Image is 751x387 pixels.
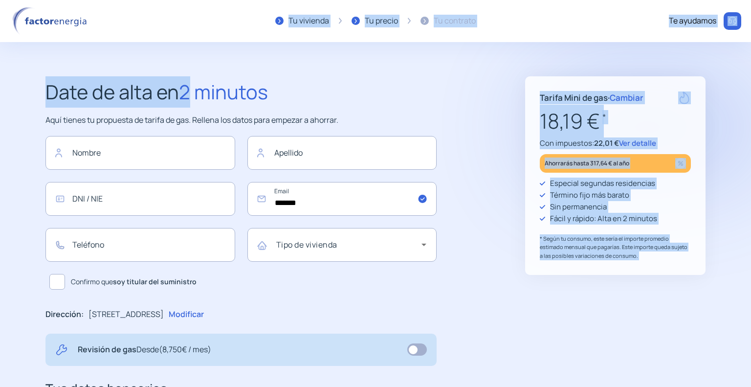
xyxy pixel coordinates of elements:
div: Tu vivienda [288,15,329,27]
p: Dirección: [45,308,84,321]
p: Sin permanencia [550,201,607,213]
p: Fácil y rápido: Alta en 2 minutos [550,213,657,225]
div: Tu precio [365,15,398,27]
b: soy titular del suministro [113,277,197,286]
div: Te ayudamos [669,15,716,27]
span: Ver detalle [619,138,656,148]
span: Confirmo que [71,276,197,287]
span: Desde (8,750€ / mes) [136,344,211,355]
mat-label: Tipo de vivienda [276,239,337,250]
h2: Date de alta en [45,76,437,108]
img: rate-G.svg [678,91,691,104]
span: 22,01 € [594,138,619,148]
img: logo factor [10,7,93,35]
p: Modificar [169,308,204,321]
p: Aquí tienes tu propuesta de tarifa de gas. Rellena los datos para empezar a ahorrar. [45,114,437,127]
span: 2 minutos [179,78,268,105]
span: Cambiar [610,92,643,103]
p: Especial segundas residencias [550,178,655,189]
p: Ahorrarás hasta 317,64 € al año [545,158,629,169]
div: Tu contrato [434,15,476,27]
p: Revisión de gas [78,343,211,356]
img: llamar [728,16,737,26]
p: [STREET_ADDRESS] [88,308,164,321]
img: tool.svg [55,343,68,356]
p: 18,19 € [540,105,691,137]
p: * Según tu consumo, este sería el importe promedio estimado mensual que pagarías. Este importe qu... [540,234,691,260]
p: Término fijo más barato [550,189,629,201]
p: Tarifa Mini de gas · [540,91,643,104]
p: Con impuestos: [540,137,691,149]
img: percentage_icon.svg [675,158,686,169]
